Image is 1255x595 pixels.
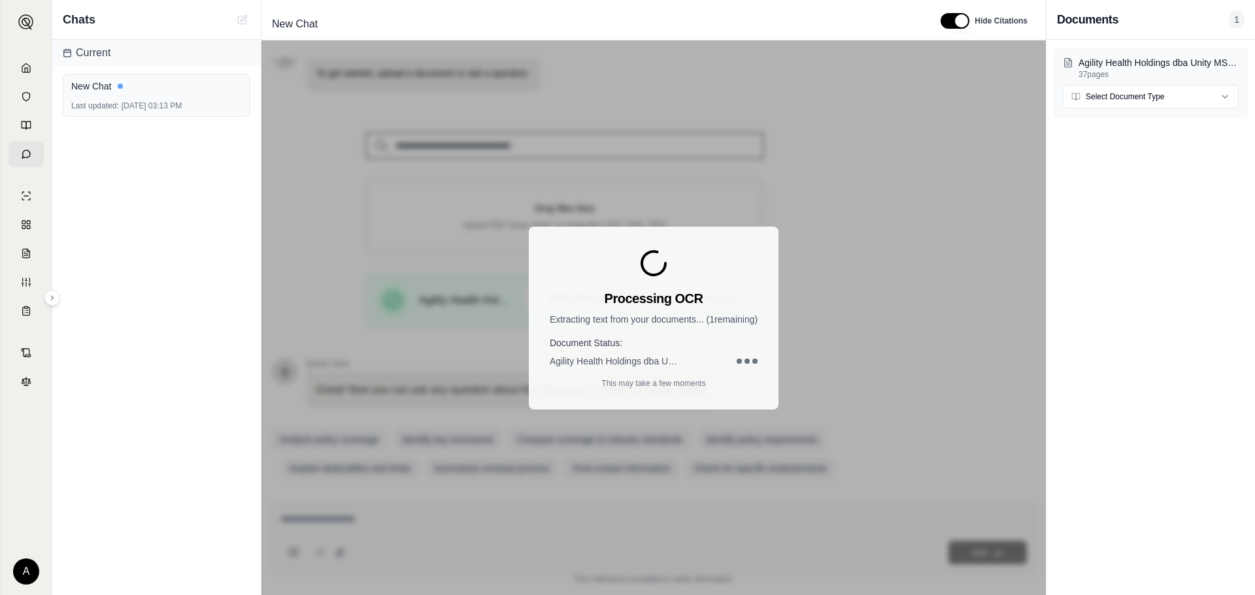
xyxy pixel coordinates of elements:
[71,101,242,111] div: [DATE] 03:13 PM
[550,355,680,368] span: Agility Health Holdings dba Unity MSK - [PERSON_NAME] Breach Response Quote - Non-Admitted - [DAT...
[13,558,39,585] div: A
[18,14,34,30] img: Expand sidebar
[1079,69,1239,80] p: 37 pages
[8,240,44,266] a: Claim Coverage
[13,9,39,35] button: Expand sidebar
[52,40,261,66] div: Current
[550,336,758,349] h4: Document Status:
[44,290,60,306] button: Expand sidebar
[605,289,703,308] h3: Processing OCR
[8,112,44,138] a: Prompt Library
[63,10,95,29] span: Chats
[1063,56,1239,80] button: Agility Health Holdings dba Unity MSK - [PERSON_NAME] Breach Response Quote - Non-Admitted - [DAT...
[8,212,44,238] a: Policy Comparisons
[8,269,44,295] a: Custom Report
[235,12,250,27] button: Cannot create new chat while OCR is processing
[267,14,925,35] div: Edit Title
[1079,56,1239,69] p: Agility Health Holdings dba Unity MSK - Beazley Breach Response Quote - Non-Admitted - 28-Aug-202...
[8,298,44,324] a: Coverage Table
[8,183,44,209] a: Single Policy
[71,101,119,111] span: Last updated:
[8,340,44,366] a: Contract Analysis
[267,14,323,35] span: New Chat
[1057,10,1118,29] h3: Documents
[8,55,44,81] a: Home
[601,378,705,389] p: This may take a few moments
[8,84,44,110] a: Documents Vault
[975,16,1028,26] span: Hide Citations
[8,141,44,167] a: Chat
[550,313,758,326] p: Extracting text from your documents... ( 1 remaining)
[1229,10,1245,29] span: 1
[8,368,44,394] a: Legal Search Engine
[71,80,242,93] div: New Chat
